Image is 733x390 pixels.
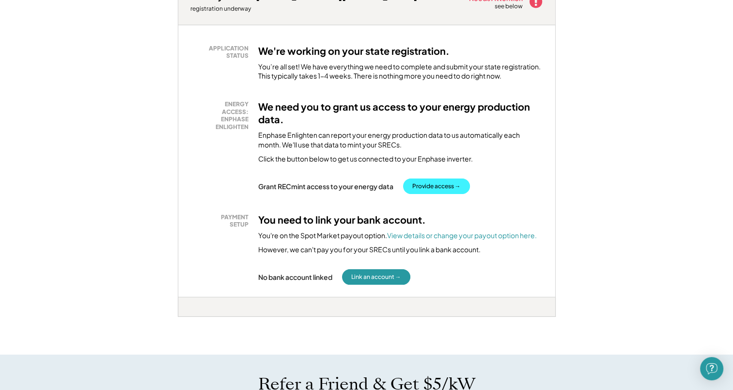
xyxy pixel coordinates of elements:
div: No bank account linked [258,273,332,281]
div: However, we can't pay you for your SRECs until you link a bank account. [258,245,481,255]
div: Open Intercom Messenger [700,357,723,380]
button: Link an account → [342,269,410,285]
a: View details or change your payout option here. [387,231,537,240]
h3: You need to link your bank account. [258,213,426,226]
div: You’re all set! We have everything we need to complete and submit your state registration. This t... [258,62,543,81]
div: You're on the Spot Market payout option. [258,231,537,241]
button: Provide access → [403,179,470,194]
div: APPLICATION STATUS [195,45,249,60]
div: PAYMENT SETUP [195,213,249,228]
h3: We need you to grant us access to your energy production data. [258,100,543,126]
div: 60l7eien - VA Distributed [178,317,211,321]
div: registration underway [190,5,417,13]
h3: We're working on your state registration. [258,45,450,57]
div: ENERGY ACCESS: ENPHASE ENLIGHTEN [195,100,249,130]
div: Enphase Enlighten can report your energy production data to us automatically each month. We'll us... [258,130,543,149]
div: see below [495,2,524,11]
div: Grant RECmint access to your energy data [258,182,393,191]
div: Click the button below to get us connected to your Enphase inverter. [258,154,473,164]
